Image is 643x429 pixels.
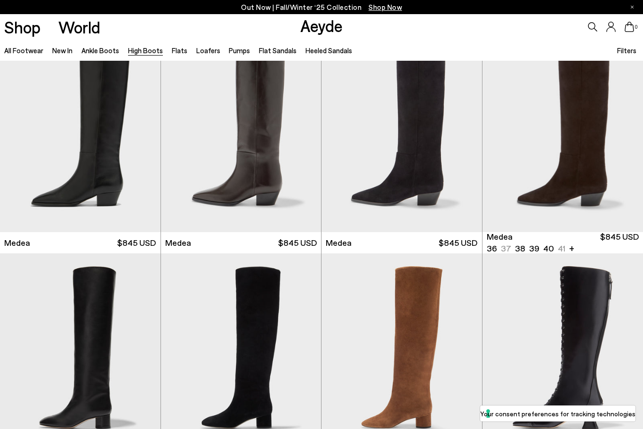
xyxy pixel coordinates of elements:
a: 0 [625,22,634,32]
a: Pumps [229,46,250,55]
label: Your consent preferences for tracking technologies [480,409,635,419]
li: + [569,242,574,254]
a: Loafers [196,46,220,55]
span: $845 USD [600,231,639,254]
span: Medea [165,237,191,249]
li: 39 [529,243,539,254]
a: World [58,19,100,35]
span: Medea [4,237,30,249]
li: 38 [515,243,525,254]
span: 0 [634,24,639,30]
li: 36 [487,243,497,254]
a: Ankle Boots [81,46,119,55]
ul: variant [487,243,563,254]
p: Out Now | Fall/Winter ‘25 Collection [241,1,402,13]
span: $845 USD [117,237,156,249]
a: Shop [4,19,40,35]
a: New In [52,46,72,55]
a: All Footwear [4,46,43,55]
img: Medea Suede Knee-High Boots [321,30,482,232]
span: Navigate to /collections/new-in [369,3,402,11]
span: Medea [487,231,513,243]
a: Medea $845 USD [161,232,321,253]
a: High Boots [128,46,163,55]
span: Filters [617,46,636,55]
button: Your consent preferences for tracking technologies [480,405,635,421]
li: 40 [543,243,554,254]
img: Medea Knee-High Boots [161,30,321,232]
a: Flat Sandals [259,46,297,55]
a: Medea $845 USD [321,232,482,253]
a: Flats [172,46,187,55]
a: Aeyde [300,16,343,35]
span: Medea [326,237,352,249]
span: $845 USD [278,237,317,249]
a: Heeled Sandals [305,46,352,55]
span: $845 USD [439,237,477,249]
